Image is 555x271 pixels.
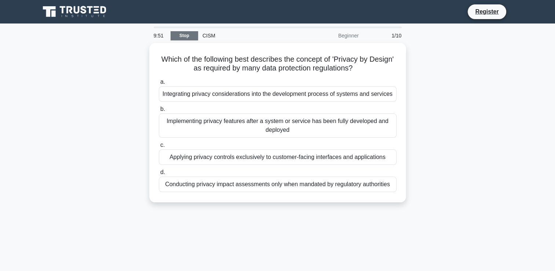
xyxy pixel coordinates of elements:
span: a. [160,79,165,85]
a: Stop [171,31,198,40]
div: Conducting privacy impact assessments only when mandated by regulatory authorities [159,177,397,192]
div: CISM [198,28,299,43]
span: d. [160,169,165,175]
span: c. [160,142,165,148]
div: 9:51 [149,28,171,43]
span: b. [160,106,165,112]
div: Beginner [299,28,363,43]
div: Integrating privacy considerations into the development process of systems and services [159,86,397,102]
div: 1/10 [363,28,406,43]
div: Applying privacy controls exclusively to customer-facing interfaces and applications [159,149,397,165]
a: Register [471,7,503,16]
div: Implementing privacy features after a system or service has been fully developed and deployed [159,113,397,138]
h5: Which of the following best describes the concept of 'Privacy by Design' as required by many data... [158,55,397,73]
